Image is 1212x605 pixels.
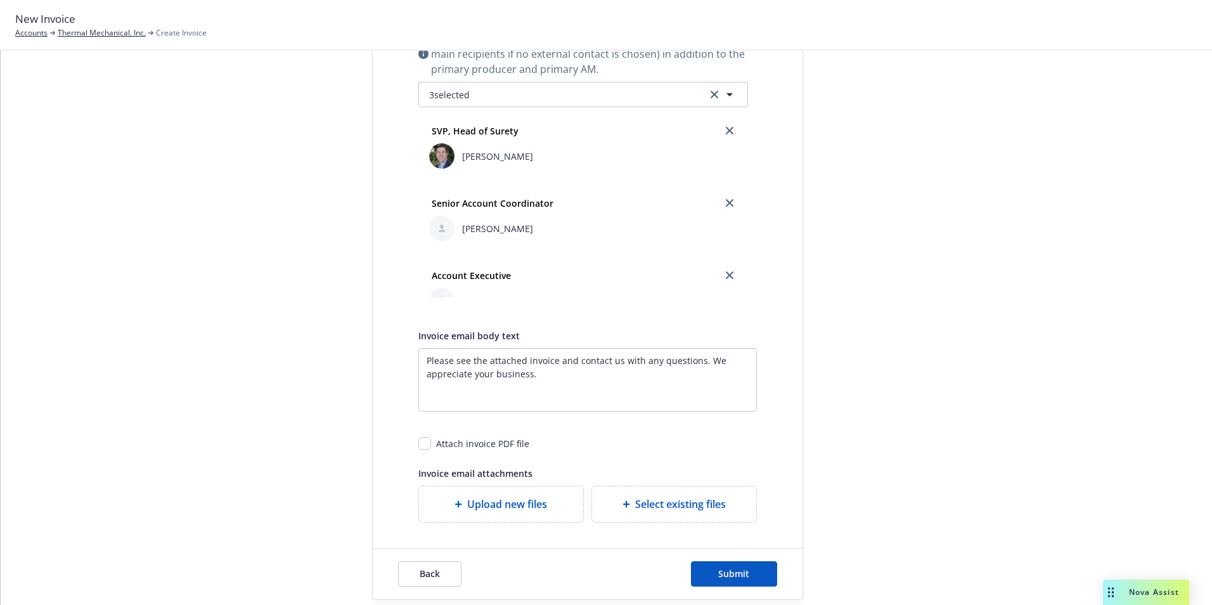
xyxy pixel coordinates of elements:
a: clear selection [707,87,722,102]
span: Nova Assist [1129,587,1179,597]
div: Drag to move [1103,580,1119,605]
textarea: Enter a description... [418,348,757,412]
div: Select existing files [591,486,757,523]
a: close [722,123,737,138]
span: 3 selected [429,88,470,101]
span: Select existing files [635,497,726,512]
div: Attach invoice PDF file [436,437,529,450]
a: Accounts [15,27,48,39]
span: [PERSON_NAME] [462,294,533,308]
img: employee photo [429,143,454,169]
span: Invoice email body text [418,330,520,342]
div: Upload new files [418,486,584,523]
span: Submit [718,568,749,580]
span: [PERSON_NAME] [462,150,533,163]
button: 3selectedclear selection [418,82,748,107]
span: Back [420,568,440,580]
span: Invoice email attachments [418,467,532,479]
a: close [722,268,737,283]
span: [PERSON_NAME] [462,222,533,235]
a: close [722,195,737,211]
button: Submit [691,561,777,587]
strong: SVP, Head of Surety [432,125,519,137]
span: The selected Newfront team members will be copied (or become main recipients if no external conta... [431,31,748,77]
button: Nova Assist [1103,580,1189,605]
span: Upload new files [467,497,547,512]
span: Create Invoice [156,27,207,39]
a: Thermal Mechanical, Inc. [58,27,146,39]
strong: Senior Account Coordinator [432,197,553,209]
strong: Account Executive [432,270,511,282]
button: Back [398,561,461,587]
span: New Invoice [15,11,75,27]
